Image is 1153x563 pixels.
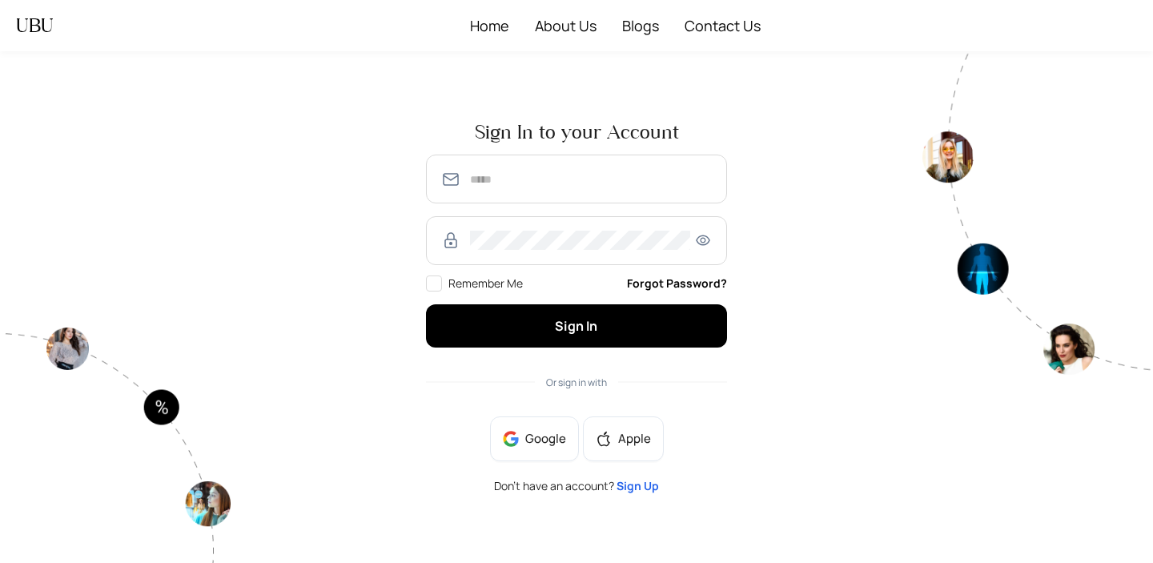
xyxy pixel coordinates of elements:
span: Apple [618,430,651,448]
span: Don’t have an account? [494,481,659,492]
img: google-BnAmSPDJ.png [503,431,519,447]
img: RzWbU6KsXbv8M5bTtlu7p38kHlzSfb4MlcTUAAAAASUVORK5CYII= [441,231,460,250]
button: appleApple [583,416,664,461]
a: Sign Up [617,478,659,493]
span: Or sign in with [546,376,607,389]
span: Sign In [555,317,597,335]
span: Google [525,430,566,448]
span: Remember Me [448,275,523,291]
a: Forgot Password? [627,275,727,292]
span: apple [596,431,612,447]
button: Sign In [426,304,727,347]
button: Google [490,416,579,461]
span: eye [693,233,713,247]
img: authpagecirlce2-Tt0rwQ38.png [922,51,1153,375]
span: Sign In to your Account [426,123,727,142]
img: SmmOVPU3il4LzjOz1YszJ8A9TzvK+6qU9RAAAAAElFTkSuQmCC [441,170,460,189]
